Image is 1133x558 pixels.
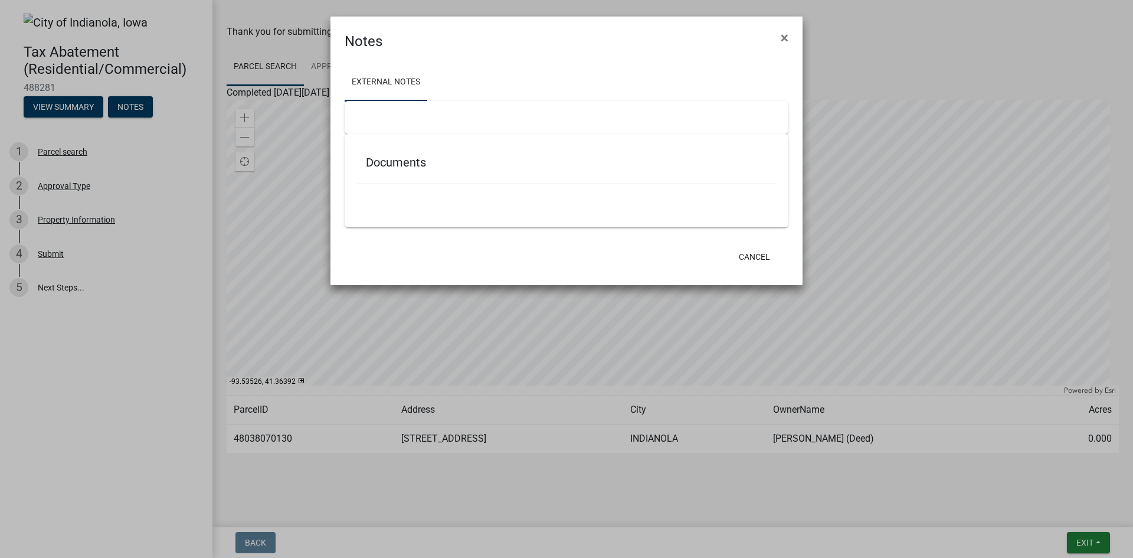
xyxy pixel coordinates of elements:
[771,21,798,54] button: Close
[729,246,780,267] button: Cancel
[345,31,382,52] h4: Notes
[366,155,767,169] h5: Documents
[345,64,427,102] a: External Notes
[781,30,788,46] span: ×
